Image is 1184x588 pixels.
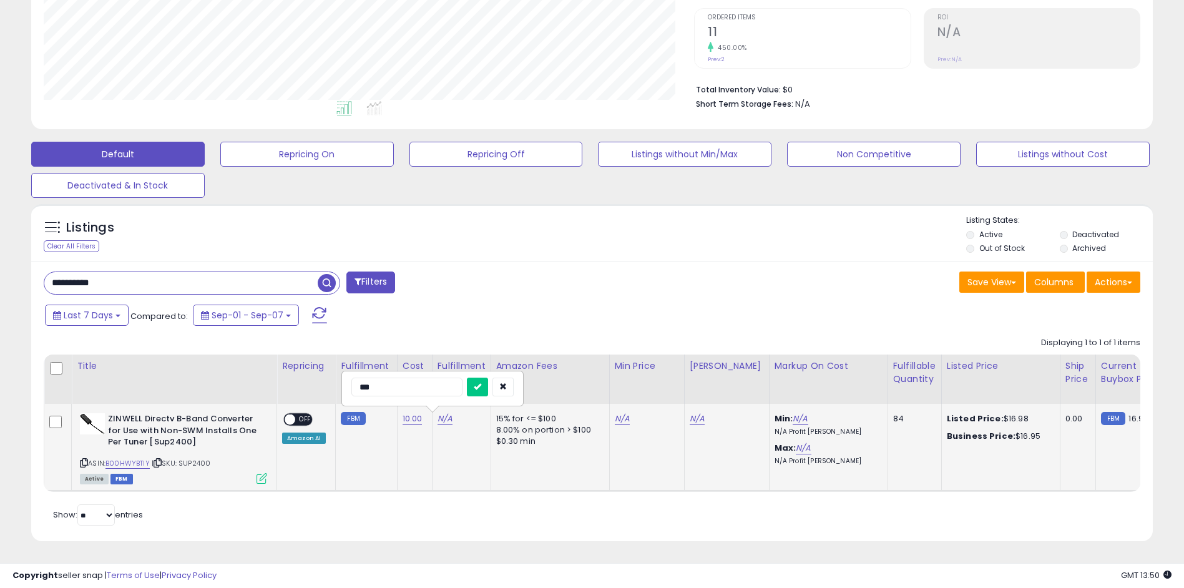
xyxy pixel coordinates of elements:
[775,428,878,436] p: N/A Profit [PERSON_NAME]
[947,430,1015,442] b: Business Price:
[976,142,1150,167] button: Listings without Cost
[110,474,133,484] span: FBM
[615,360,679,373] div: Min Price
[1065,413,1086,424] div: 0.00
[1087,272,1140,293] button: Actions
[80,413,267,483] div: ASIN:
[979,229,1002,240] label: Active
[496,424,600,436] div: 8.00% on portion > $100
[966,215,1153,227] p: Listing States:
[496,413,600,424] div: 15% for <= $100
[937,14,1140,21] span: ROI
[775,442,796,454] b: Max:
[1041,337,1140,349] div: Displaying 1 to 1 of 1 items
[193,305,299,326] button: Sep-01 - Sep-07
[787,142,961,167] button: Non Competitive
[53,509,143,521] span: Show: entries
[66,219,114,237] h5: Listings
[690,413,705,425] a: N/A
[893,413,932,424] div: 84
[108,413,260,451] b: ZINWELL Directv B-Band Converter for Use with Non-SWM Installs One Per Tuner [Sup2400]
[341,360,391,373] div: Fulfillment
[947,360,1055,373] div: Listed Price
[438,413,453,425] a: N/A
[44,240,99,252] div: Clear All Filters
[1072,243,1106,253] label: Archived
[12,570,217,582] div: seller snap | |
[708,56,725,63] small: Prev: 2
[1121,569,1172,581] span: 2025-09-15 13:50 GMT
[105,458,150,469] a: B00HWYBTIY
[1101,360,1165,386] div: Current Buybox Price
[615,413,630,425] a: N/A
[346,272,395,293] button: Filters
[937,56,962,63] small: Prev: N/A
[1065,360,1090,386] div: Ship Price
[295,414,315,425] span: OFF
[438,360,486,386] div: Fulfillment Cost
[282,360,330,373] div: Repricing
[31,173,205,198] button: Deactivated & In Stock
[708,14,910,21] span: Ordered Items
[130,310,188,322] span: Compared to:
[64,309,113,321] span: Last 7 Days
[341,412,365,425] small: FBM
[80,413,105,434] img: 31e4bAjE2PL._SL40_.jpg
[769,355,888,404] th: The percentage added to the cost of goods (COGS) that forms the calculator for Min & Max prices.
[979,243,1025,253] label: Out of Stock
[409,142,583,167] button: Repricing Off
[598,142,771,167] button: Listings without Min/Max
[496,360,604,373] div: Amazon Fees
[1101,412,1125,425] small: FBM
[45,305,129,326] button: Last 7 Days
[795,98,810,110] span: N/A
[1034,276,1074,288] span: Columns
[775,457,878,466] p: N/A Profit [PERSON_NAME]
[696,84,781,95] b: Total Inventory Value:
[496,436,600,447] div: $0.30 min
[947,413,1050,424] div: $16.98
[1026,272,1085,293] button: Columns
[1128,413,1148,424] span: 16.98
[31,142,205,167] button: Default
[696,81,1131,96] li: $0
[696,99,793,109] b: Short Term Storage Fees:
[793,413,808,425] a: N/A
[713,43,747,52] small: 450.00%
[796,442,811,454] a: N/A
[212,309,283,321] span: Sep-01 - Sep-07
[162,569,217,581] a: Privacy Policy
[403,413,423,425] a: 10.00
[1072,229,1119,240] label: Deactivated
[947,413,1004,424] b: Listed Price:
[775,360,883,373] div: Markup on Cost
[403,360,427,373] div: Cost
[775,413,793,424] b: Min:
[708,25,910,42] h2: 11
[80,474,109,484] span: All listings currently available for purchase on Amazon
[690,360,764,373] div: [PERSON_NAME]
[12,569,58,581] strong: Copyright
[947,431,1050,442] div: $16.95
[937,25,1140,42] h2: N/A
[220,142,394,167] button: Repricing On
[107,569,160,581] a: Terms of Use
[152,458,210,468] span: | SKU: SUP2400
[893,360,936,386] div: Fulfillable Quantity
[282,433,326,444] div: Amazon AI
[959,272,1024,293] button: Save View
[77,360,272,373] div: Title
